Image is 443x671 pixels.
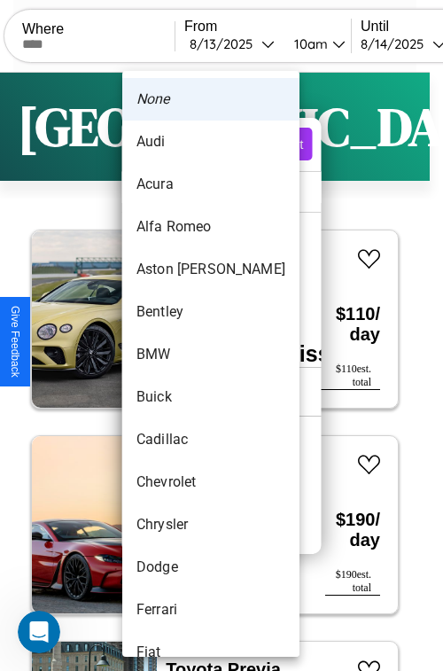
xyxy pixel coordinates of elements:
li: Ferrari [122,589,299,631]
em: None [136,89,170,110]
div: Give Feedback [9,306,21,378]
li: Chrysler [122,503,299,546]
li: BMW [122,333,299,376]
li: Aston [PERSON_NAME] [122,248,299,291]
li: Cadillac [122,418,299,461]
li: Dodge [122,546,299,589]
li: Chevrolet [122,461,299,503]
li: Acura [122,163,299,206]
iframe: Intercom live chat [18,611,60,653]
li: Audi [122,121,299,163]
li: Bentley [122,291,299,333]
li: Buick [122,376,299,418]
li: Alfa Romeo [122,206,299,248]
